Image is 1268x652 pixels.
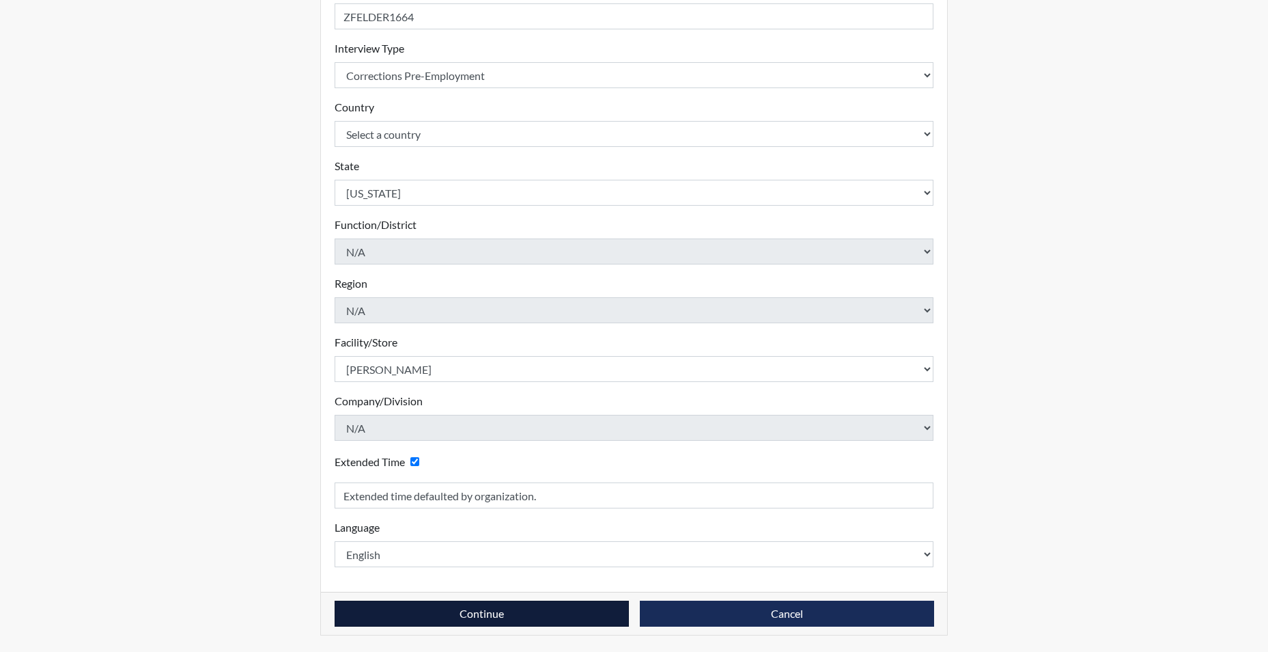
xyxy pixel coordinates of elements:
label: State [335,158,359,174]
input: Reason for Extension [335,483,934,508]
label: Country [335,99,374,116]
label: Company/Division [335,393,423,409]
label: Interview Type [335,40,404,57]
div: Checking this box will provide the interviewee with an accomodation of extra time to answer each ... [335,452,425,472]
button: Continue [335,601,629,627]
label: Function/District [335,217,417,233]
label: Region [335,275,367,292]
label: Extended Time [335,454,405,470]
label: Language [335,519,380,536]
input: Insert a Registration ID, which needs to be a unique alphanumeric value for each interviewee [335,3,934,29]
label: Facility/Store [335,334,397,351]
button: Cancel [640,601,934,627]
